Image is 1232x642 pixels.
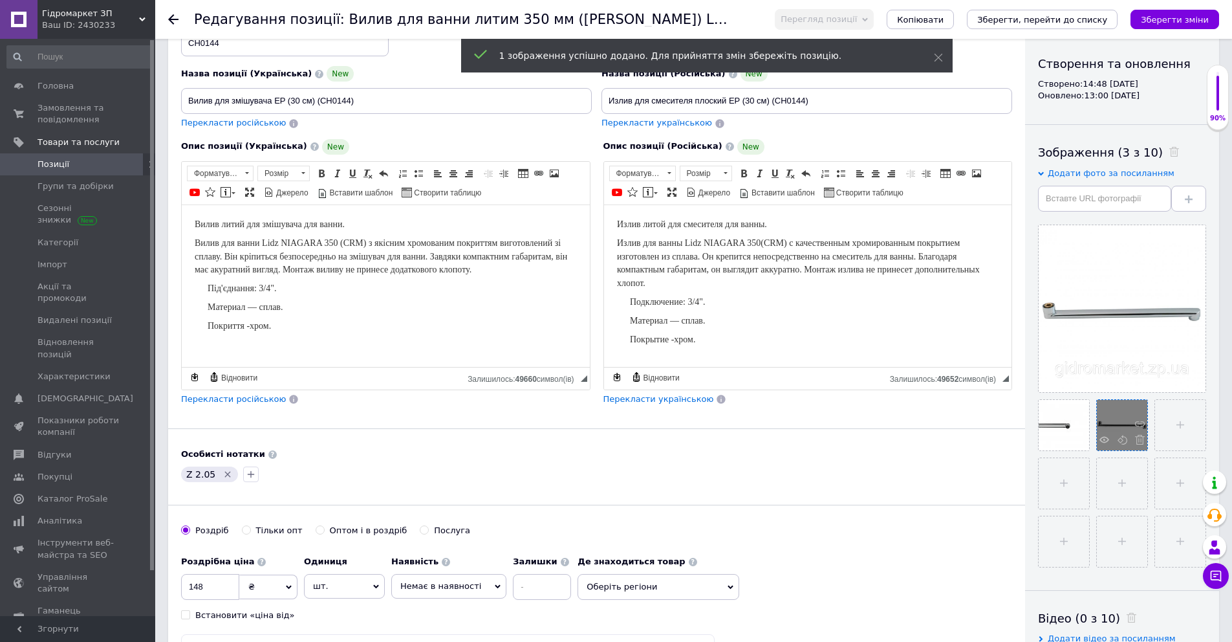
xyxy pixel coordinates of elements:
[243,185,257,199] a: Максимізувати
[642,373,680,384] span: Відновити
[38,137,120,148] span: Товари та послуги
[1002,375,1009,382] span: Потягніть для зміни розмірів
[328,188,393,199] span: Вставити шаблон
[256,525,303,537] div: Тільки опт
[38,449,71,461] span: Відгуки
[513,574,571,600] input: -
[938,166,953,181] a: Таблиця
[181,141,307,151] span: Опис позиції (Українська)
[274,188,308,199] span: Джерело
[248,582,255,592] span: ₴
[578,574,739,600] span: Оберіть регіони
[219,185,237,199] a: Вставити повідомлення
[822,185,905,199] a: Створити таблицю
[38,315,112,326] span: Видалені позиції
[38,371,111,382] span: Характеристики
[188,185,202,199] a: Додати відео з YouTube
[1130,10,1219,29] button: Зберегти зміни
[890,371,1002,384] div: Кiлькiсть символiв
[181,118,286,127] span: Перекласти російською
[330,525,407,537] div: Оптом і в роздріб
[884,166,898,181] a: По правому краю
[977,15,1107,25] i: Зберегти, перейти до списку
[680,166,732,181] a: Розмір
[834,166,848,181] a: Вставити/видалити маркований список
[258,166,297,181] span: Розмір
[1038,144,1206,160] div: Зображення (3 з 10)
[181,574,239,600] input: 0
[38,259,67,271] span: Імпорт
[603,141,722,151] span: Опис позиції (Російська)
[853,166,867,181] a: По лівому краю
[969,166,984,181] a: Зображення
[38,159,69,170] span: Позиції
[327,66,354,82] span: New
[38,605,120,628] span: Гаманець компанії
[625,185,640,199] a: Вставити іконку
[737,139,764,155] span: New
[195,525,229,537] div: Роздріб
[222,469,233,480] svg: Видалити мітку
[887,10,954,29] button: Копіювати
[680,166,719,181] span: Розмір
[38,471,72,483] span: Покупці
[207,370,259,384] a: Відновити
[219,373,257,384] span: Відновити
[937,375,958,384] span: 49652
[391,557,438,566] b: Наявність
[581,375,587,382] span: Потягніть для зміни розмірів
[412,188,481,199] span: Створити таблицю
[187,166,254,181] a: Форматування
[601,88,1012,114] input: Наприклад, H&M жіноча сукня зелена 38 розмір вечірня максі з блискітками
[38,493,107,505] span: Каталог ProSale
[38,237,78,249] span: Категорії
[434,525,470,537] div: Послуга
[1141,15,1209,25] i: Зберегти зміни
[1048,168,1174,178] span: Додати фото за посиланням
[609,166,676,181] a: Форматування
[1203,563,1229,589] button: Чат з покупцем
[967,10,1118,29] button: Зберегти, перейти до списку
[181,69,312,78] span: Назва позиції (Українська)
[396,166,410,181] a: Вставити/видалити нумерований список
[181,449,265,459] b: Особисті нотатки
[601,118,712,127] span: Перекласти українською
[783,166,797,181] a: Видалити форматування
[603,394,714,404] span: Перекласти українською
[532,166,546,181] a: Вставити/Редагувати посилання (Ctrl+L)
[38,337,120,360] span: Відновлення позицій
[38,415,120,438] span: Показники роботи компанії
[182,205,590,367] iframe: Редактор, 2E243857-C622-4333-9CB2-68C1CD3D0316
[345,166,360,181] a: Підкреслений (Ctrl+U)
[697,188,731,199] span: Джерело
[919,166,933,181] a: Збільшити відступ
[38,102,120,126] span: Замовлення та повідомлення
[38,181,114,192] span: Групи та добірки
[376,166,391,181] a: Повернути (Ctrl+Z)
[604,205,1012,367] iframe: Редактор, 1EE0131E-DABD-4D50-B141-458EEFB3ABBD
[181,88,592,114] input: Наприклад, H&M жіноча сукня зелена 38 розмір вечірня максі з блискітками
[684,185,733,199] a: Джерело
[181,394,286,404] span: Перекласти російською
[497,166,511,181] a: Збільшити відступ
[168,14,178,25] div: Повернутися назад
[515,375,536,384] span: 49660
[38,571,120,595] span: Управління сайтом
[38,537,120,560] span: Інструменти веб-майстра та SEO
[665,185,679,199] a: Максимізувати
[1207,65,1229,130] div: 90% Якість заповнення
[1038,78,1206,90] div: Створено: 14:48 [DATE]
[610,166,663,181] span: Форматування
[799,166,813,181] a: Повернути (Ctrl+Z)
[38,203,120,226] span: Сезонні знижки
[304,557,347,566] b: Одиниця
[181,557,254,566] b: Роздрібна ціна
